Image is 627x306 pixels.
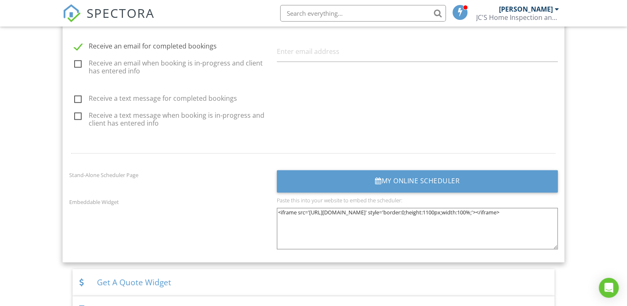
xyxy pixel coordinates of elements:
[69,171,138,179] label: Stand-Alone Scheduler Page
[63,11,155,29] a: SPECTORA
[87,4,155,22] span: SPECTORA
[277,41,557,62] input: Enter email address
[74,112,272,122] label: Receive a text message when booking is in-progress and client has entered info
[499,5,553,13] div: [PERSON_NAME]
[69,198,119,206] label: Embeddable Widget
[73,269,554,296] div: Get A Quote Widget
[476,13,559,22] div: JC'S Home Inspection and Repairs LLC
[599,278,619,298] div: Open Intercom Messenger
[74,95,272,105] label: Receive a text message for completed bookings
[74,42,272,53] label: Receive an email for completed bookings
[277,170,557,192] a: My Online Scheduler
[74,59,272,70] label: Receive an email when booking is in-progress and client has entered info
[277,208,557,249] textarea: <iframe src='[URL][DOMAIN_NAME]' style='border:0;height:1100px;width:100%;'></iframe>
[277,197,557,204] div: Paste this into your website to embed the scheduler:
[63,4,81,22] img: The Best Home Inspection Software - Spectora
[280,5,446,22] input: Search everything...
